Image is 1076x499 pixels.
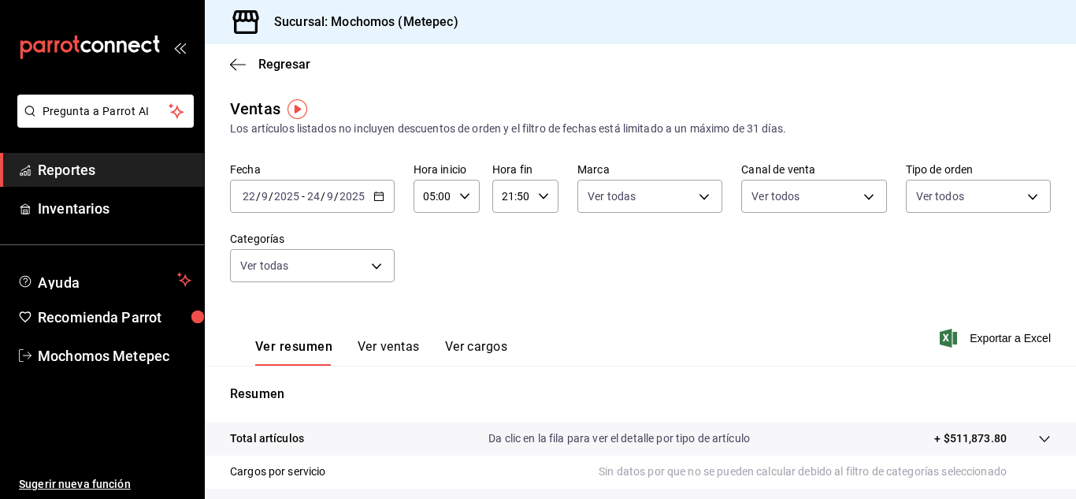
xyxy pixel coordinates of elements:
label: Categorías [230,233,395,244]
button: Ver resumen [255,339,332,366]
p: + $511,873.80 [934,430,1007,447]
span: Recomienda Parrot [38,307,191,328]
label: Tipo de orden [906,164,1051,175]
input: -- [306,190,321,203]
span: Ver todos [751,188,800,204]
p: Sin datos por que no se pueden calcular debido al filtro de categorías seleccionado [599,464,1051,480]
img: Tooltip marker [288,99,307,119]
span: Ver todas [588,188,636,204]
input: -- [242,190,256,203]
button: Pregunta a Parrot AI [17,95,194,128]
input: ---- [273,190,300,203]
span: / [334,190,339,203]
label: Hora fin [492,164,558,175]
div: Los artículos listados no incluyen descuentos de orden y el filtro de fechas está limitado a un m... [230,121,1051,137]
p: Cargos por servicio [230,464,326,480]
p: Total artículos [230,430,304,447]
div: navigation tabs [255,339,507,366]
div: Ventas [230,97,280,121]
label: Marca [577,164,722,175]
button: Ver ventas [358,339,420,366]
span: Ver todas [240,258,288,274]
span: Ver todos [916,188,964,204]
label: Fecha [230,164,395,175]
span: Regresar [258,57,310,72]
label: Hora inicio [414,164,480,175]
input: ---- [339,190,365,203]
span: Mochomos Metepec [38,345,191,367]
span: / [256,190,261,203]
p: Da clic en la fila para ver el detalle por tipo de artículo [488,430,750,447]
button: Regresar [230,57,310,72]
span: Ayuda [38,270,171,289]
input: -- [326,190,334,203]
span: / [269,190,273,203]
button: Ver cargos [445,339,508,366]
h3: Sucursal: Mochomos (Metepec) [262,13,458,32]
span: Pregunta a Parrot AI [43,103,169,120]
span: Inventarios [38,198,191,219]
label: Canal de venta [741,164,886,175]
span: Sugerir nueva función [19,476,191,493]
button: open_drawer_menu [173,41,186,54]
span: Reportes [38,159,191,181]
input: -- [261,190,269,203]
button: Exportar a Excel [943,329,1051,348]
a: Pregunta a Parrot AI [11,114,194,131]
p: Resumen [230,385,1051,404]
span: - [302,190,305,203]
span: / [321,190,325,203]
